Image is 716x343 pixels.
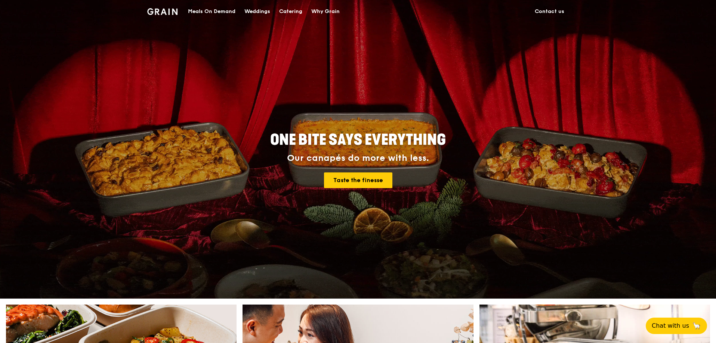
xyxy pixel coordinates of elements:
a: Weddings [240,0,275,23]
div: Meals On Demand [188,0,235,23]
a: Contact us [530,0,569,23]
div: Why Grain [311,0,340,23]
div: Weddings [244,0,270,23]
div: Catering [279,0,302,23]
a: Taste the finesse [324,172,392,188]
button: Chat with us🦙 [646,318,707,334]
a: Catering [275,0,307,23]
span: 🦙 [692,321,701,330]
img: Grain [147,8,178,15]
span: Chat with us [652,321,689,330]
a: Why Grain [307,0,344,23]
span: ONE BITE SAYS EVERYTHING [270,131,446,149]
div: Our canapés do more with less. [223,153,493,163]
